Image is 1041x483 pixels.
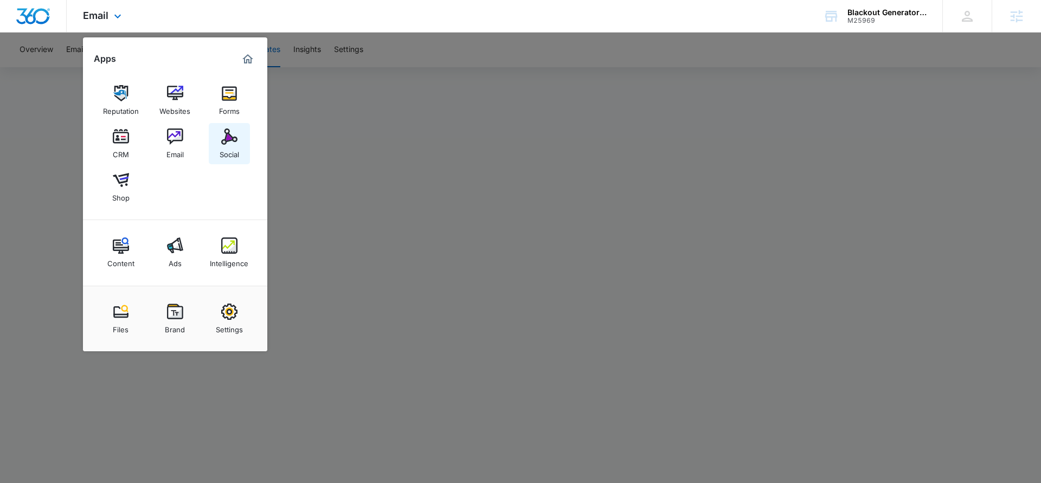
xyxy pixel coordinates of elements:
h2: Apps [94,54,116,64]
div: Content [107,254,134,268]
div: Forms [219,101,240,115]
div: Shop [112,188,130,202]
div: account name [847,8,927,17]
div: Websites [159,101,190,115]
a: Social [209,123,250,164]
a: Ads [155,232,196,273]
a: Intelligence [209,232,250,273]
a: CRM [100,123,142,164]
div: Ads [169,254,182,268]
a: Settings [209,298,250,339]
div: CRM [113,145,129,159]
a: Shop [100,166,142,208]
a: Forms [209,80,250,121]
div: Intelligence [210,254,248,268]
div: Email [166,145,184,159]
a: Files [100,298,142,339]
div: Brand [165,320,185,334]
div: account id [847,17,927,24]
a: Reputation [100,80,142,121]
a: Websites [155,80,196,121]
div: Files [113,320,128,334]
a: Brand [155,298,196,339]
a: Marketing 360® Dashboard [239,50,256,68]
a: Content [100,232,142,273]
span: Email [83,10,108,21]
div: Reputation [103,101,139,115]
div: Social [220,145,239,159]
div: Settings [216,320,243,334]
a: Email [155,123,196,164]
